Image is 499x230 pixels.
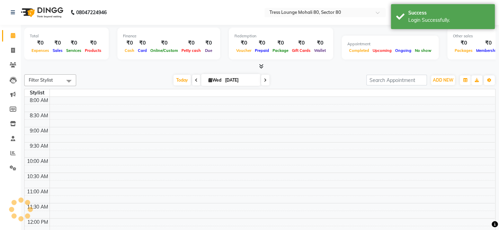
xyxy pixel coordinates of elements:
span: Filter Stylist [29,77,53,83]
input: 2025-09-03 [223,75,258,85]
div: Appointment [347,41,433,47]
button: ADD NEW [431,75,455,85]
span: Services [64,48,83,53]
span: No show [413,48,433,53]
div: 10:30 AM [26,173,50,180]
span: ADD NEW [433,77,453,83]
span: Prepaid [253,48,271,53]
span: Online/Custom [149,48,180,53]
div: 8:30 AM [28,112,50,119]
div: ₹0 [234,39,253,47]
div: ₹0 [51,39,64,47]
span: Petty cash [180,48,203,53]
span: Expenses [30,48,51,53]
span: Wed [207,77,223,83]
div: ₹0 [312,39,328,47]
div: Success [408,9,490,17]
div: ₹0 [123,39,136,47]
div: ₹0 [64,39,83,47]
span: Products [83,48,103,53]
span: Voucher [234,48,253,53]
span: Wallet [312,48,328,53]
div: ₹0 [271,39,290,47]
input: Search Appointment [366,75,427,85]
span: Ongoing [393,48,413,53]
div: 11:00 AM [26,188,50,195]
img: logo [18,3,65,22]
div: ₹0 [203,39,215,47]
span: Completed [347,48,371,53]
div: ₹0 [453,39,474,47]
div: Stylist [25,89,50,96]
div: Login Successfully. [408,17,490,24]
div: ₹0 [149,39,180,47]
div: ₹0 [30,39,51,47]
div: ₹0 [253,39,271,47]
div: ₹0 [136,39,149,47]
span: Sales [51,48,64,53]
div: 9:30 AM [28,142,50,150]
div: 11:30 AM [26,203,50,211]
div: 9:00 AM [28,127,50,135]
span: Card [136,48,149,53]
div: 10:00 AM [26,158,50,165]
span: Due [203,48,214,53]
div: ₹0 [290,39,312,47]
span: Gift Cards [290,48,312,53]
div: Redemption [234,33,328,39]
b: 08047224946 [76,3,107,22]
div: ₹0 [180,39,203,47]
div: 12:00 PM [26,219,50,226]
div: Finance [123,33,215,39]
div: 8:00 AM [28,97,50,104]
div: Total [30,33,103,39]
span: Cash [123,48,136,53]
div: ₹0 [83,39,103,47]
span: Packages [453,48,474,53]
span: Package [271,48,290,53]
span: Upcoming [371,48,393,53]
span: Today [173,75,191,85]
